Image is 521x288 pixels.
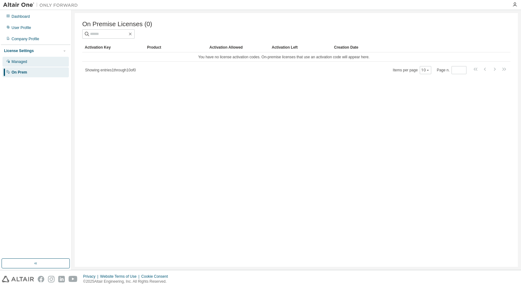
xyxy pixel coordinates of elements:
[141,274,171,279] div: Cookie Consent
[12,14,30,19] div: Dashboard
[272,42,329,52] div: Activation Left
[209,42,267,52] div: Activation Allowed
[58,276,65,282] img: linkedin.svg
[83,274,100,279] div: Privacy
[12,70,27,75] div: On Prem
[100,274,141,279] div: Website Terms of Use
[147,42,204,52] div: Product
[85,68,136,72] span: Showing entries 1 through 10 of 0
[3,2,81,8] img: Altair One
[393,66,431,74] span: Items per page
[85,42,142,52] div: Activation Key
[38,276,44,282] img: facebook.svg
[437,66,466,74] span: Page n.
[83,279,172,284] p: © 2025 Altair Engineering, Inc. All Rights Reserved.
[82,52,485,62] td: You have no license activation codes. On-premise licenses that use an activation code will appear...
[48,276,55,282] img: instagram.svg
[4,48,34,53] div: License Settings
[82,21,152,28] span: On Premise Licenses (0)
[421,68,430,73] button: 10
[12,25,31,30] div: User Profile
[12,36,39,41] div: Company Profile
[12,59,27,64] div: Managed
[334,42,483,52] div: Creation Date
[2,276,34,282] img: altair_logo.svg
[69,276,78,282] img: youtube.svg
